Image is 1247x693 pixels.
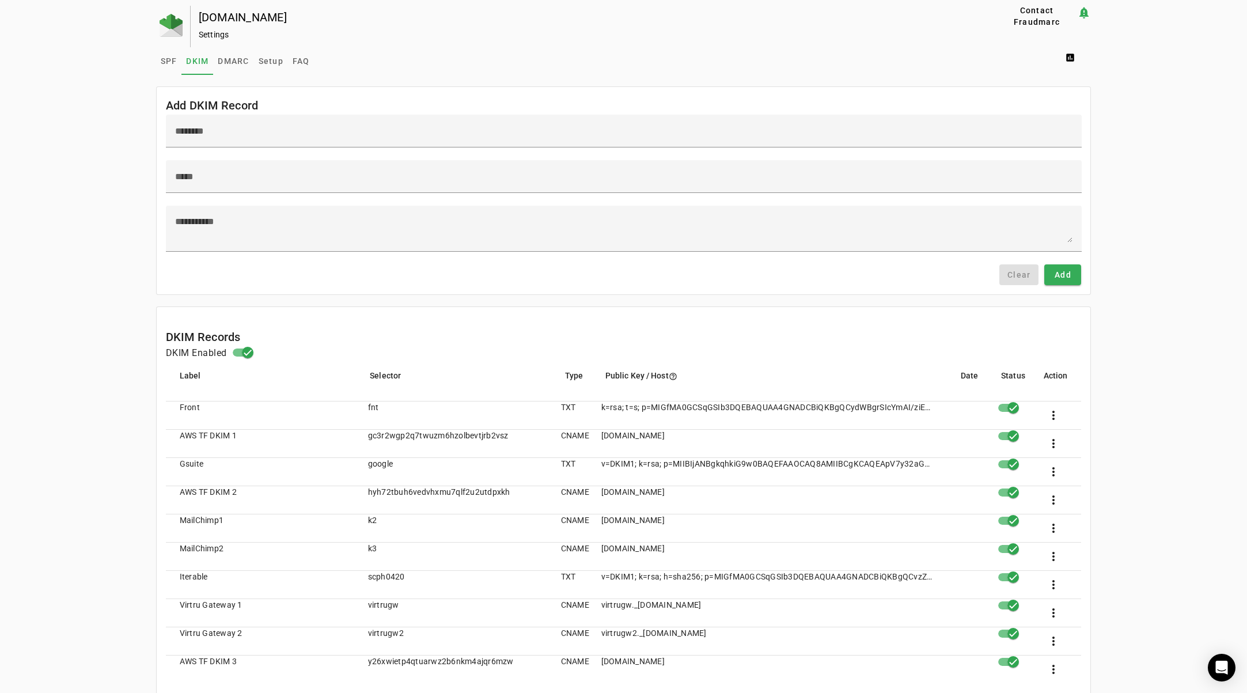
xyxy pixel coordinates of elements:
mat-cell: scph0420 [359,571,552,599]
span: DKIM [186,57,209,65]
mat-cell: TXT [552,458,592,486]
mat-header-cell: Selector [361,369,556,402]
mat-header-cell: Public Key / Host [596,369,952,402]
img: Fraudmarc Logo [160,14,183,37]
i: help_outline [669,372,677,381]
mat-cell: v=DKIM1; k=rsa; h=sha256; p=MIGfMA0GCSqGSIb3DQEBAQUAA4GNADCBiQKBgQCvzZJflpt+NQvGVEfu3P6VKS7fv8D7Z... [592,571,943,599]
mat-cell: AWS TF DKIM 2 [166,486,359,514]
mat-cell: virtrugw [359,599,552,627]
mat-cell: MailChimp2 [166,543,359,571]
mat-cell: k2 [359,514,552,543]
mat-header-cell: Type [556,369,596,402]
span: SPF [161,57,177,65]
h4: DKIM Enabled [166,346,227,360]
mat-cell: Front [166,402,359,430]
mat-cell: hyh72tbuh6vedvhxmu7qlf2u2utdpxkh [359,486,552,514]
div: [DOMAIN_NAME] [199,12,960,23]
mat-cell: [DOMAIN_NAME] [592,430,943,458]
button: Add [1044,264,1081,285]
mat-cell: virtrugw._[DOMAIN_NAME] [592,599,943,627]
mat-icon: notification_important [1077,6,1091,20]
mat-cell: v=DKIM1; k=rsa; p=MIIBIjANBgkqhkiG9w0BAQEFAAOCAQ8AMIIBCgKCAQEApV7y32aGEN9AeBmA/pHSaYk3vhknjE5/963... [592,458,943,486]
mat-header-cell: Date [952,369,992,402]
span: Contact Fraudmarc [1001,5,1073,28]
mat-cell: [DOMAIN_NAME] [592,656,943,683]
mat-cell: virtrugw2 [359,627,552,656]
mat-header-cell: Status [992,369,1034,402]
mat-cell: fnt [359,402,552,430]
span: Add [1055,269,1071,281]
a: DMARC [213,47,253,75]
mat-cell: AWS TF DKIM 3 [166,656,359,683]
mat-cell: CNAME [552,543,592,571]
div: Open Intercom Messenger [1208,654,1235,681]
mat-cell: virtrugw2._[DOMAIN_NAME] [592,627,943,656]
mat-cell: [DOMAIN_NAME] [592,514,943,543]
mat-cell: CNAME [552,430,592,458]
span: Setup [259,57,283,65]
mat-cell: google [359,458,552,486]
a: FAQ [288,47,314,75]
mat-cell: TXT [552,571,592,599]
mat-cell: Virtru Gateway 2 [166,627,359,656]
a: DKIM [181,47,213,75]
mat-cell: CNAME [552,486,592,514]
mat-cell: y26xwietp4qtuarwz2b6nkm4ajqr6mzw [359,656,552,683]
mat-cell: [DOMAIN_NAME] [592,486,943,514]
mat-cell: [DOMAIN_NAME] [592,543,943,571]
mat-cell: TXT [552,402,592,430]
mat-cell: k3 [359,543,552,571]
mat-cell: AWS TF DKIM 1 [166,430,359,458]
button: Contact Fraudmarc [996,6,1078,26]
mat-cell: CNAME [552,599,592,627]
span: DMARC [218,57,249,65]
mat-header-cell: Action [1034,369,1082,402]
mat-cell: k=rsa; t=s; p=MIGfMA0GCSqGSIb3DQEBAQUAA4GNADCBiQKBgQCydWBgrSIcYmAI/ziE4HdhRBK8yE5lZeTEaJRozWs64pr... [592,402,943,430]
mat-cell: CNAME [552,656,592,683]
mat-cell: CNAME [552,627,592,656]
mat-cell: CNAME [552,514,592,543]
mat-header-cell: Label [166,369,361,402]
div: Settings [199,29,960,40]
span: FAQ [293,57,310,65]
mat-card-title: Add DKIM Record [166,96,259,115]
mat-cell: Virtru Gateway 1 [166,599,359,627]
a: Setup [254,47,288,75]
mat-cell: Iterable [166,571,359,599]
mat-cell: gc3r2wgp2q7twuzm6hzolbevtjrb2vsz [359,430,552,458]
mat-card-title: DKIM Records [166,328,241,346]
a: SPF [156,47,182,75]
mat-cell: MailChimp1 [166,514,359,543]
mat-cell: Gsuite [166,458,359,486]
